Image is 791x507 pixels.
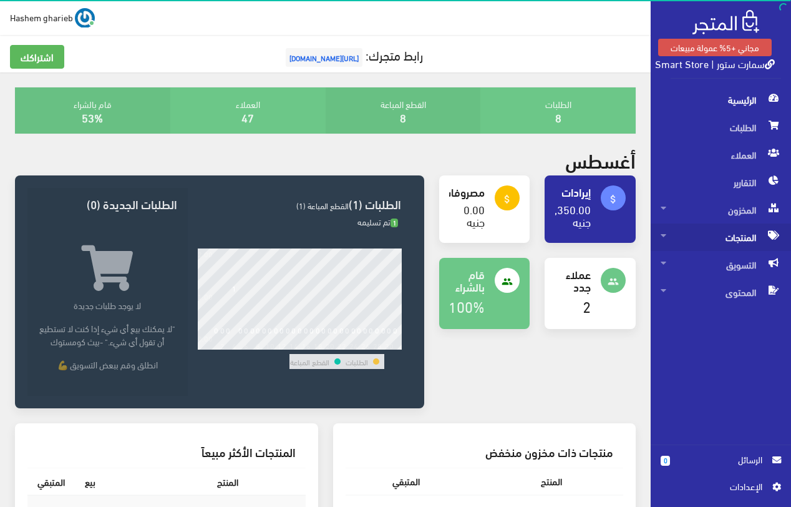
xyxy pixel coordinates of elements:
div: 16 [302,341,311,350]
h4: قام بالشراء [449,268,485,293]
a: 8 [400,107,406,127]
span: التسويق [661,251,781,278]
div: 26 [361,341,370,350]
i: attach_money [608,194,619,205]
div: 14 [289,341,298,350]
i: people [608,276,619,287]
div: 28 [373,341,382,350]
td: القطع المباعة [289,354,330,369]
a: التقارير [651,169,791,196]
p: انطلق وقم ببعض التسويق 💪 [37,358,177,371]
p: لا يوجد طلبات جديدة [37,298,177,312]
div: 2 [220,341,225,350]
a: المخزون [651,196,791,224]
span: تم تسليمه [357,214,399,229]
a: 2 [583,292,591,319]
a: 53% [82,107,103,127]
img: . [692,10,759,34]
span: المنتجات [661,224,781,251]
span: Hashem gharieb [10,9,73,25]
h3: منتجات ذات مخزون منخفض [356,446,614,458]
div: 24 [349,341,358,350]
div: 4 [232,341,236,350]
a: الطلبات [651,114,791,141]
span: الطلبات [661,114,781,141]
th: المتبقي [27,468,75,496]
h3: المنتجات الأكثر مبيعاً [37,446,296,458]
a: 0.00 جنيه [463,199,485,232]
span: الرسائل [680,453,762,466]
a: 47 [241,107,254,127]
span: 1 [391,219,399,228]
img: ... [75,8,95,28]
a: ... Hashem gharieb [10,7,95,27]
div: قام بالشراء [15,87,170,134]
span: الرئيسية [661,86,781,114]
div: الطلبات [480,87,636,134]
div: 22 [337,341,346,350]
a: اﻹعدادات [661,480,781,500]
th: المتبقي [346,468,467,495]
div: 20 [326,341,334,350]
div: 30 [385,341,394,350]
span: العملاء [661,141,781,169]
span: القطع المباعة (1) [296,198,349,213]
h3: الطلبات الجديدة (0) [37,198,177,210]
th: المنتج [105,468,248,496]
div: 6 [244,341,248,350]
a: اشتراكك [10,45,64,69]
span: 0 [661,456,670,466]
div: القطع المباعة [326,87,481,134]
a: سمارت ستور | Smart Store [655,54,775,72]
h3: الطلبات (1) [198,198,402,210]
a: المنتجات [651,224,791,251]
span: التقارير [661,169,781,196]
td: الطلبات [345,354,369,369]
div: 8 [256,341,260,350]
span: المخزون [661,196,781,224]
div: 12 [278,341,286,350]
a: 0 الرسائل [661,453,781,480]
a: 8 [555,107,561,127]
a: 100% [449,292,485,319]
a: مجاني +5% عمولة مبيعات [658,39,772,56]
h4: عملاء جدد [555,268,591,293]
span: [URL][DOMAIN_NAME] [286,48,362,67]
p: "لا يمكنك بيع أي شيء إذا كنت لا تستطيع أن تقول أي شيء." -بيث كومستوك [37,322,177,348]
th: بيع [75,468,105,496]
a: 1,350.00 جنيه [548,199,591,232]
h2: أغسطس [565,149,636,170]
th: المنتج [467,468,572,495]
i: people [502,276,513,287]
div: العملاء [170,87,326,134]
h4: إيرادات [555,185,591,198]
i: attach_money [502,194,513,205]
a: رابط متجرك:[URL][DOMAIN_NAME] [283,43,423,66]
a: المحتوى [651,278,791,306]
div: 18 [314,341,323,350]
a: العملاء [651,141,791,169]
span: اﻹعدادات [671,480,762,493]
a: الرئيسية [651,86,791,114]
h4: مصروفات [449,185,485,198]
div: 10 [266,341,274,350]
span: المحتوى [661,278,781,306]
